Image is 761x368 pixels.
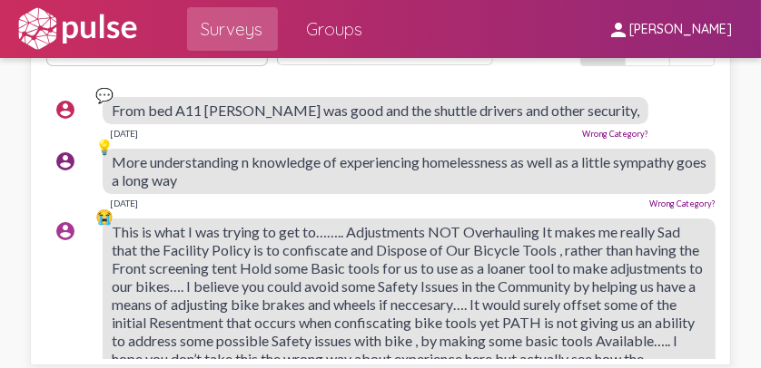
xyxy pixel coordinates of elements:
[110,198,138,208] div: [DATE]
[95,138,114,156] div: 💡
[649,199,716,208] a: Wrong Category?
[15,6,140,52] img: white-logo.svg
[54,150,76,172] mat-icon: account_circle
[593,12,746,45] button: [PERSON_NAME]
[187,7,278,51] a: Surveys
[608,19,629,41] mat-icon: person
[582,129,648,139] a: Wrong Category?
[292,7,378,51] a: Groups
[110,128,138,139] div: [DATE]
[95,86,114,104] div: 💬
[54,220,76,242] mat-icon: account_circle
[112,102,639,119] span: From bed A11 [PERSON_NAME] was good and the shuttle drivers and other security,
[629,22,732,38] span: [PERSON_NAME]
[202,13,263,45] span: Surveys
[54,99,76,121] mat-icon: account_circle
[307,13,363,45] span: Groups
[95,208,114,226] div: 😭
[112,153,707,189] span: More understanding n knowledge of experiencing homelessness as well as a little sympathy goes a l...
